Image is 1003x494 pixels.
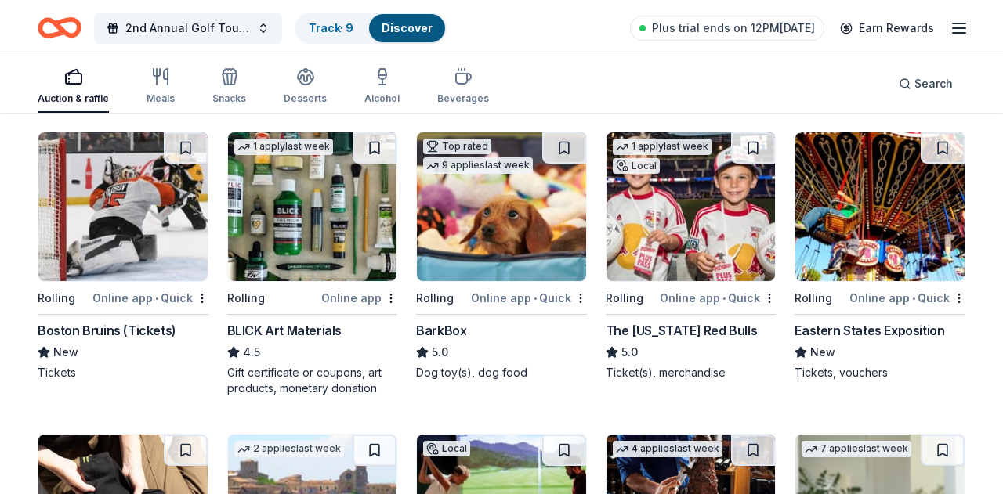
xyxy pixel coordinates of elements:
[432,343,448,362] span: 5.0
[607,132,776,281] img: Image for The New York Red Bulls
[92,288,208,308] div: Online app Quick
[423,441,470,456] div: Local
[795,289,832,308] div: Rolling
[795,365,965,380] div: Tickets, vouchers
[534,292,537,305] span: •
[606,321,757,340] div: The [US_STATE] Red Bulls
[416,132,587,380] a: Image for BarkBoxTop rated9 applieslast weekRollingOnline app•QuickBarkBox5.0Dog toy(s), dog food
[795,132,965,281] img: Image for Eastern States Exposition
[795,321,944,340] div: Eastern States Exposition
[94,13,282,44] button: 2nd Annual Golf Tournament
[38,9,81,46] a: Home
[38,289,75,308] div: Rolling
[212,61,246,113] button: Snacks
[382,21,433,34] a: Discover
[660,288,776,308] div: Online app Quick
[652,19,815,38] span: Plus trial ends on 12PM[DATE]
[613,139,712,155] div: 1 apply last week
[914,74,953,93] span: Search
[38,61,109,113] button: Auction & raffle
[437,61,489,113] button: Beverages
[810,343,835,362] span: New
[227,132,398,396] a: Image for BLICK Art Materials1 applylast weekRollingOnline appBLICK Art Materials4.5Gift certific...
[613,441,722,457] div: 4 applies last week
[227,365,398,396] div: Gift certificate or coupons, art products, monetary donation
[886,68,965,99] button: Search
[212,92,246,105] div: Snacks
[38,132,208,281] img: Image for Boston Bruins (Tickets)
[416,289,454,308] div: Rolling
[155,292,158,305] span: •
[309,21,353,34] a: Track· 9
[471,288,587,308] div: Online app Quick
[295,13,447,44] button: Track· 9Discover
[722,292,726,305] span: •
[38,92,109,105] div: Auction & raffle
[621,343,638,362] span: 5.0
[423,157,533,174] div: 9 applies last week
[38,132,208,380] a: Image for Boston Bruins (Tickets)RollingOnline app•QuickBoston Bruins (Tickets)NewTickets
[613,158,660,174] div: Local
[53,343,78,362] span: New
[831,14,943,42] a: Earn Rewards
[243,343,260,362] span: 4.5
[606,365,777,380] div: Ticket(s), merchandise
[147,61,175,113] button: Meals
[606,289,643,308] div: Rolling
[606,132,777,380] a: Image for The New York Red Bulls1 applylast weekLocalRollingOnline app•QuickThe [US_STATE] Red Bu...
[234,441,344,457] div: 2 applies last week
[795,132,965,380] a: Image for Eastern States ExpositionRollingOnline app•QuickEastern States ExpositionNewTickets, vo...
[38,321,176,340] div: Boston Bruins (Tickets)
[423,139,491,154] div: Top rated
[364,92,400,105] div: Alcohol
[38,365,208,380] div: Tickets
[125,19,251,38] span: 2nd Annual Golf Tournament
[321,288,397,308] div: Online app
[416,365,587,380] div: Dog toy(s), dog food
[364,61,400,113] button: Alcohol
[630,16,824,41] a: Plus trial ends on 12PM[DATE]
[284,92,327,105] div: Desserts
[234,139,333,155] div: 1 apply last week
[802,441,911,457] div: 7 applies last week
[912,292,915,305] span: •
[228,132,397,281] img: Image for BLICK Art Materials
[417,132,586,281] img: Image for BarkBox
[147,92,175,105] div: Meals
[227,289,265,308] div: Rolling
[849,288,965,308] div: Online app Quick
[227,321,342,340] div: BLICK Art Materials
[284,61,327,113] button: Desserts
[437,92,489,105] div: Beverages
[416,321,466,340] div: BarkBox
